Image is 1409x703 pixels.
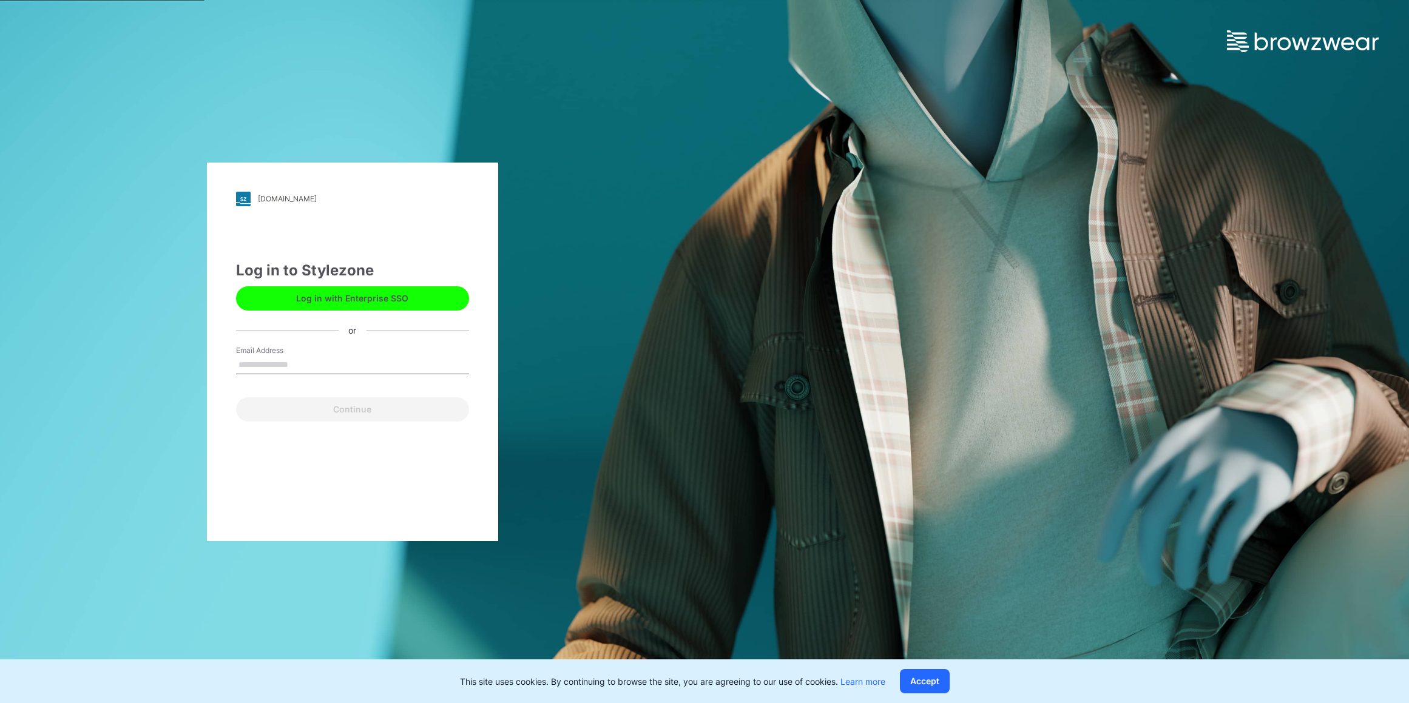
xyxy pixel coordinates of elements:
[236,345,321,356] label: Email Address
[1227,30,1379,52] img: browzwear-logo.e42bd6dac1945053ebaf764b6aa21510.svg
[460,675,885,688] p: This site uses cookies. By continuing to browse the site, you are agreeing to our use of cookies.
[236,286,469,311] button: Log in with Enterprise SSO
[236,260,469,281] div: Log in to Stylezone
[840,676,885,687] a: Learn more
[900,669,950,693] button: Accept
[236,192,469,206] a: [DOMAIN_NAME]
[236,192,251,206] img: stylezone-logo.562084cfcfab977791bfbf7441f1a819.svg
[258,194,317,203] div: [DOMAIN_NAME]
[339,324,366,337] div: or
